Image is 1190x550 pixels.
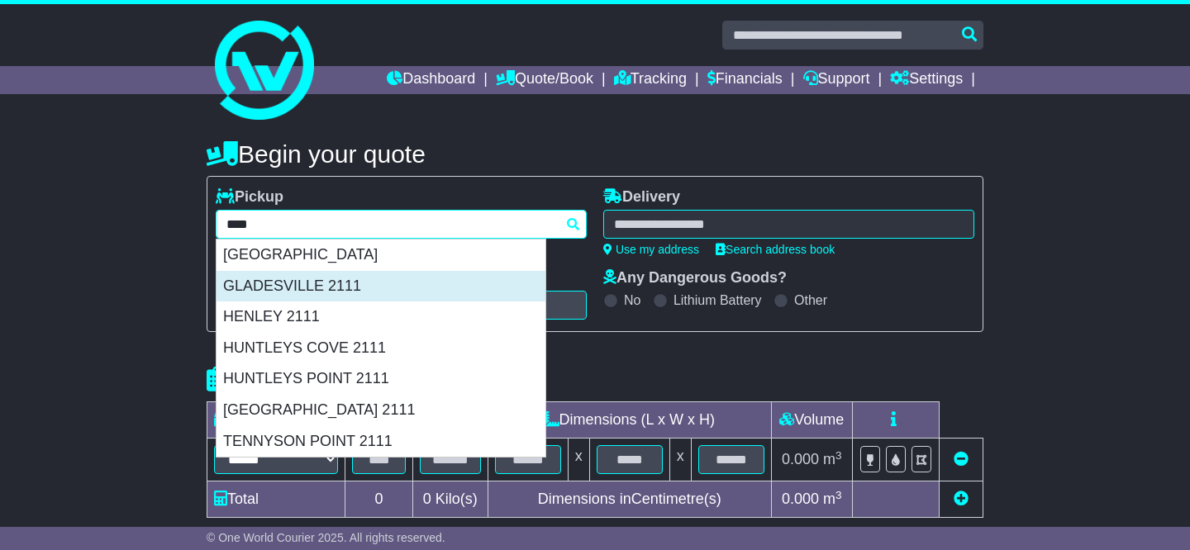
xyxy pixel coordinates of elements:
[217,363,545,395] div: HUNTLEYS POINT 2111
[568,439,589,481] td: x
[603,243,699,256] a: Use my address
[496,66,593,94] a: Quote/Book
[674,292,762,308] label: Lithium Battery
[488,402,771,439] td: Dimensions (L x W x H)
[835,449,842,462] sup: 3
[217,301,545,333] div: HENLEY 2111
[423,491,431,507] span: 0
[782,451,819,467] span: 0.000
[835,489,842,501] sup: 3
[707,66,783,94] a: Financials
[782,491,819,507] span: 0.000
[207,481,345,518] td: Total
[207,531,445,544] span: © One World Courier 2025. All rights reserved.
[217,333,545,364] div: HUNTLEYS COVE 2111
[771,402,852,439] td: Volume
[488,481,771,518] td: Dimensions in Centimetre(s)
[217,239,545,271] div: [GEOGRAPHIC_DATA]
[216,210,587,239] typeahead: Please provide city
[823,491,842,507] span: m
[716,243,835,256] a: Search address book
[954,491,969,507] a: Add new item
[217,271,545,302] div: GLADESVILLE 2111
[207,402,345,439] td: Type
[614,66,687,94] a: Tracking
[823,451,842,467] span: m
[603,269,787,287] label: Any Dangerous Goods?
[669,439,691,481] td: x
[954,451,969,467] a: Remove this item
[217,395,545,426] div: [GEOGRAPHIC_DATA] 2111
[413,481,488,518] td: Kilo(s)
[624,292,640,308] label: No
[207,140,983,168] h4: Begin your quote
[803,66,870,94] a: Support
[217,426,545,458] div: TENNYSON POINT 2111
[603,188,680,206] label: Delivery
[345,481,413,518] td: 0
[216,188,283,206] label: Pickup
[890,66,963,94] a: Settings
[207,366,414,393] h4: Package details |
[387,66,475,94] a: Dashboard
[794,292,827,308] label: Other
